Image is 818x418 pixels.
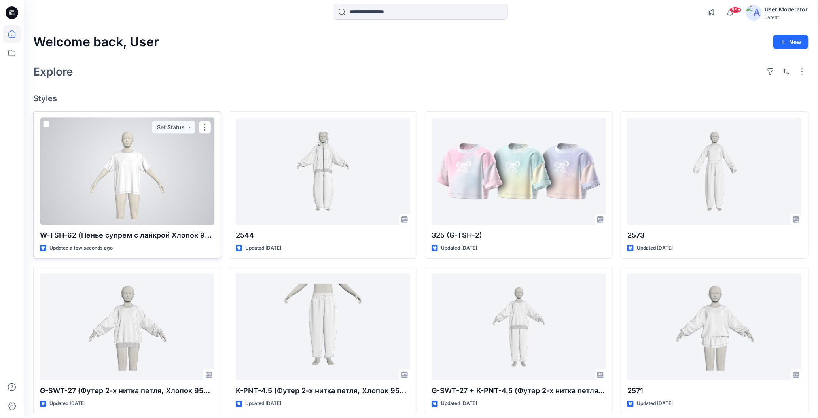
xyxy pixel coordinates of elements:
[627,385,802,396] p: 2571
[765,14,808,20] div: Laretto
[33,35,159,49] h2: Welcome back, User
[245,399,281,408] p: Updated [DATE]
[627,273,802,380] a: 2571
[40,230,214,241] p: W-TSH-62 (Пенье супрем с лайкрой Хлопок 95% эластан 5%)
[637,399,673,408] p: Updated [DATE]
[33,94,809,103] h4: Styles
[765,5,808,14] div: User Moderator
[40,385,214,396] p: G-SWT-27 (Футер 2-х нитка петля, Хлопок 95% эластан 5%)
[33,65,73,78] h2: Explore
[49,244,113,252] p: Updated a few seconds ago
[730,7,742,13] span: 99+
[236,230,410,241] p: 2544
[746,5,762,21] img: avatar
[441,244,477,252] p: Updated [DATE]
[432,230,606,241] p: 325 (G-TSH-2)
[627,118,802,225] a: 2573
[40,118,214,225] a: W-TSH-62 (Пенье супрем с лайкрой Хлопок 95% эластан 5%)
[432,273,606,380] a: G-SWT-27 + K-PNT-4.5 (Футер 2-х нитка петля, Хлопок 95% эластан 5%)
[627,230,802,241] p: 2573
[236,385,410,396] p: K-PNT-4.5 (Футер 2-х нитка петля, Хлопок 95% эластан 5%)
[49,399,85,408] p: Updated [DATE]
[40,273,214,380] a: G-SWT-27 (Футер 2-х нитка петля, Хлопок 95% эластан 5%)
[432,118,606,225] a: 325 (G-TSH-2)
[441,399,477,408] p: Updated [DATE]
[236,273,410,380] a: K-PNT-4.5 (Футер 2-х нитка петля, Хлопок 95% эластан 5%)
[245,244,281,252] p: Updated [DATE]
[432,385,606,396] p: G-SWT-27 + K-PNT-4.5 (Футер 2-х нитка петля, Хлопок 95% эластан 5%)
[236,118,410,225] a: 2544
[637,244,673,252] p: Updated [DATE]
[773,35,809,49] button: New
